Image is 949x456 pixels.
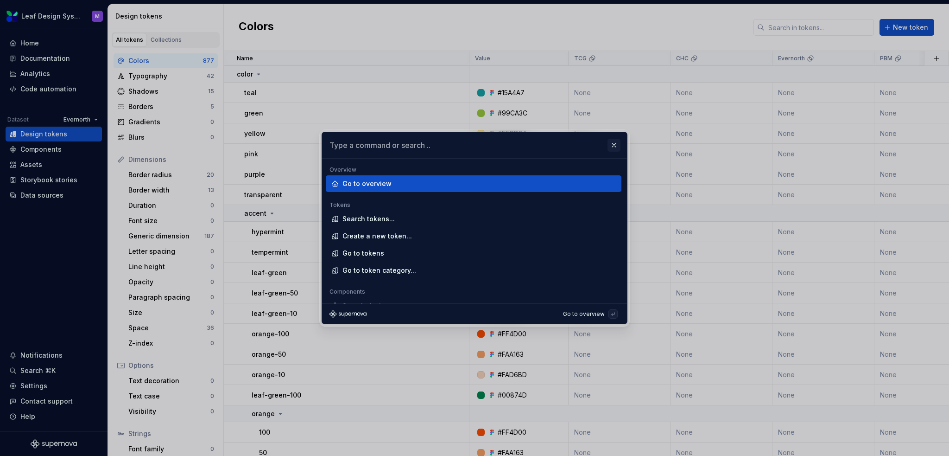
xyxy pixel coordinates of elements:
div: Go to tokens [342,249,384,258]
svg: Supernova Logo [329,310,367,318]
div: Tokens [326,201,621,209]
div: Create a new token... [342,231,412,241]
div: Go to overview [563,310,608,318]
input: Type a command or search .. [322,132,627,158]
div: Go to token category... [342,266,416,275]
div: Components [326,288,621,295]
div: Search tokens... [342,214,395,224]
button: Go to overview [559,308,620,321]
div: Overview [326,166,621,173]
div: Type a command or search .. [322,159,627,303]
div: Go to overview [342,179,392,188]
div: Search design system components... [342,301,462,310]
